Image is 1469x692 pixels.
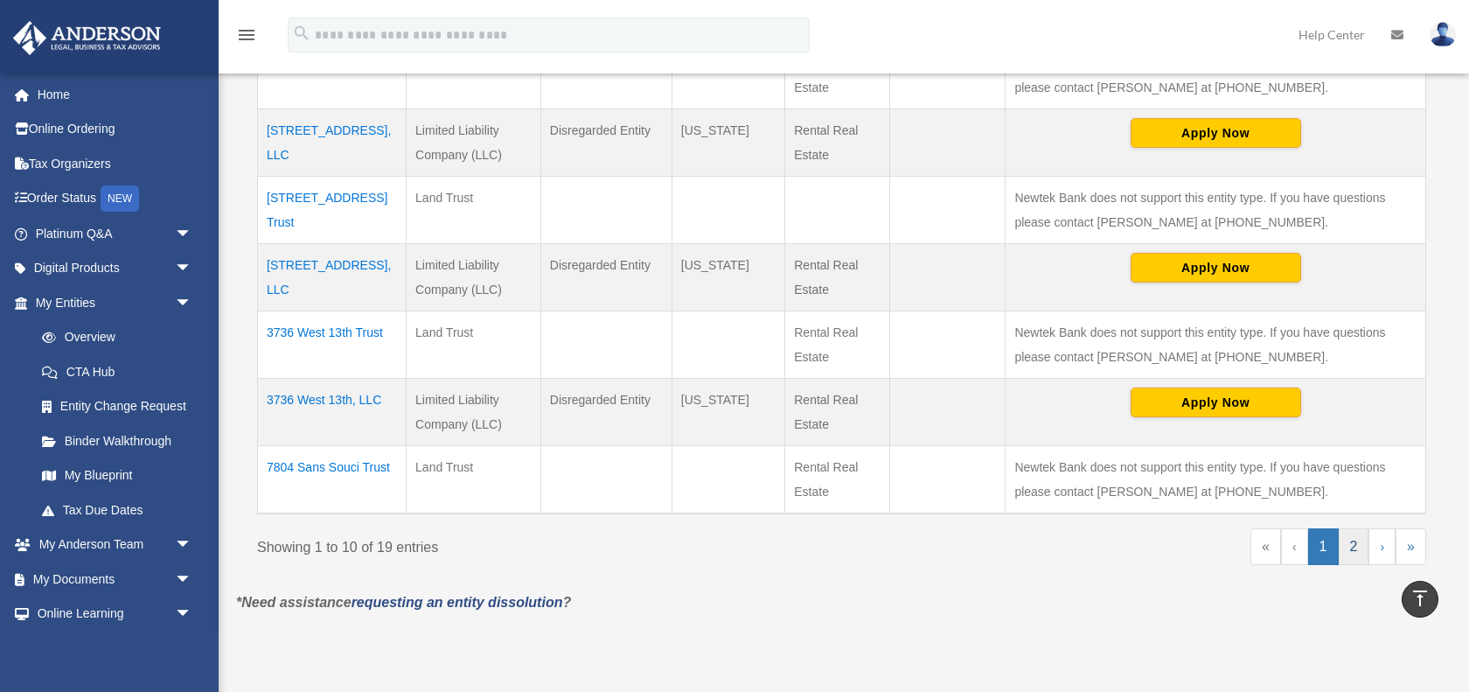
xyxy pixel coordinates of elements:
span: arrow_drop_down [175,528,210,563]
td: Rental Real Estate [785,446,889,514]
a: Previous [1281,528,1308,565]
img: User Pic [1430,22,1456,47]
td: Disregarded Entity [540,379,672,446]
td: [STREET_ADDRESS], LLC [258,109,407,177]
td: Rental Real Estate [785,42,889,109]
td: Disregarded Entity [540,244,672,311]
em: *Need assistance ? [236,595,571,610]
a: Last [1396,528,1426,565]
td: Rental Real Estate [785,379,889,446]
a: Tax Organizers [12,146,219,181]
td: 7804 Sans Souci Trust [258,446,407,514]
a: requesting an entity dissolution [352,595,563,610]
img: Anderson Advisors Platinum Portal [8,21,166,55]
td: 3736 West 13th Trust [258,311,407,379]
td: Land Trust [407,42,541,109]
a: Overview [24,320,201,355]
a: My Blueprint [24,458,210,493]
td: Land Trust [407,177,541,244]
i: vertical_align_top [1410,588,1431,609]
button: Apply Now [1131,118,1301,148]
a: Online Ordering [12,112,219,147]
a: My Documentsarrow_drop_down [12,562,219,597]
span: arrow_drop_down [175,631,210,667]
a: Binder Walkthrough [24,423,210,458]
td: [US_STATE] [672,244,784,311]
td: [US_STATE] [672,379,784,446]
i: search [292,24,311,43]
a: Next [1368,528,1396,565]
td: Rental Real Estate [785,109,889,177]
td: Newtek Bank does not support this entity type. If you have questions please contact [PERSON_NAME]... [1006,42,1426,109]
a: vertical_align_top [1402,581,1438,618]
td: [US_STATE] [672,109,784,177]
a: 1 [1308,528,1339,565]
span: arrow_drop_down [175,216,210,252]
a: Online Learningarrow_drop_down [12,597,219,632]
td: Limited Liability Company (LLC) [407,244,541,311]
td: Rental Real Estate [785,244,889,311]
button: Apply Now [1131,388,1301,417]
a: My Entitiesarrow_drop_down [12,285,210,320]
span: arrow_drop_down [175,562,210,598]
td: Land Trust [407,446,541,514]
td: Newtek Bank does not support this entity type. If you have questions please contact [PERSON_NAME]... [1006,177,1426,244]
td: Disregarded Entity [540,109,672,177]
i: menu [236,24,257,45]
a: Billingarrow_drop_down [12,631,219,666]
a: Platinum Q&Aarrow_drop_down [12,216,219,251]
a: Order StatusNEW [12,181,219,217]
td: Limited Liability Company (LLC) [407,109,541,177]
span: arrow_drop_down [175,285,210,321]
td: Limited Liability Company (LLC) [407,379,541,446]
td: [STREET_ADDRESS], LLC [258,244,407,311]
span: arrow_drop_down [175,251,210,287]
div: Showing 1 to 10 of 19 entries [257,528,829,560]
td: Rental Real Estate [785,311,889,379]
a: My Anderson Teamarrow_drop_down [12,528,219,563]
td: Newtek Bank does not support this entity type. If you have questions please contact [PERSON_NAME]... [1006,446,1426,514]
td: 3736 West 13th, LLC [258,379,407,446]
div: NEW [101,185,139,212]
a: Tax Due Dates [24,493,210,528]
a: First [1250,528,1281,565]
td: [STREET_ADDRESS] Trust [258,177,407,244]
a: Home [12,77,219,112]
button: Apply Now [1131,253,1301,283]
a: menu [236,31,257,45]
td: Newtek Bank does not support this entity type. If you have questions please contact [PERSON_NAME]... [1006,311,1426,379]
td: 3209 W 115th Trust [258,42,407,109]
span: arrow_drop_down [175,597,210,633]
a: CTA Hub [24,354,210,389]
a: Digital Productsarrow_drop_down [12,251,219,286]
td: Land Trust [407,311,541,379]
a: Entity Change Request [24,389,210,424]
a: 2 [1339,528,1369,565]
